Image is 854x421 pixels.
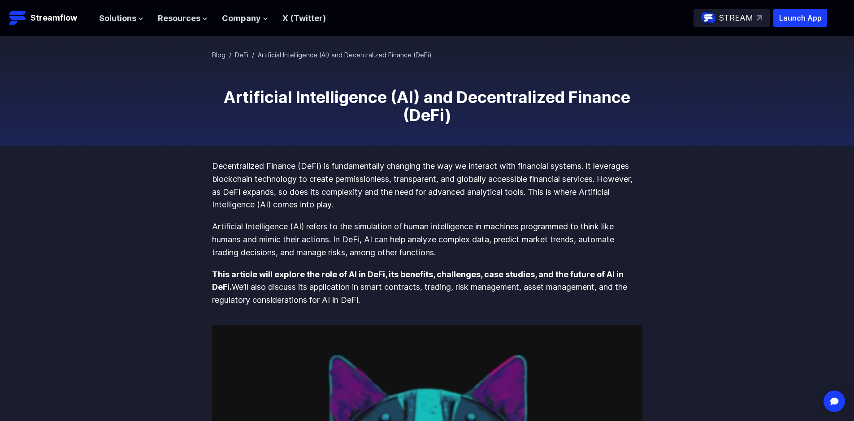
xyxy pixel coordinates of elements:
[99,12,143,25] button: Solutions
[212,160,642,211] p: Decentralized Finance (DeFi) is fundamentally changing the way we interact with financial systems...
[212,220,642,259] p: Artificial Intelligence (AI) refers to the simulation of human intelligence in machines programme...
[222,12,261,25] span: Company
[212,270,624,292] strong: This article will explore the role of AI in DeFi, its benefits, challenges, case studies, and the...
[719,12,753,25] p: STREAM
[258,51,432,59] span: Artificial Intelligence (AI) and Decentralized Finance (DeFi)
[282,13,326,23] a: X (Twitter)
[30,12,77,24] p: Streamflow
[701,11,715,25] img: streamflow-logo-circle.png
[222,12,268,25] button: Company
[9,9,90,27] a: Streamflow
[99,12,136,25] span: Solutions
[757,15,762,21] img: top-right-arrow.svg
[824,391,845,412] div: Open Intercom Messenger
[235,51,248,59] a: DeFi
[212,268,642,307] p: We’ll also discuss its application in smart contracts, trading, risk management, asset management...
[212,51,225,59] a: Blog
[773,9,827,27] button: Launch App
[694,9,770,27] a: STREAM
[158,12,208,25] button: Resources
[252,51,254,59] span: /
[158,12,200,25] span: Resources
[9,9,27,27] img: Streamflow Logo
[229,51,231,59] span: /
[212,88,642,124] h1: Artificial Intelligence (AI) and Decentralized Finance (DeFi)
